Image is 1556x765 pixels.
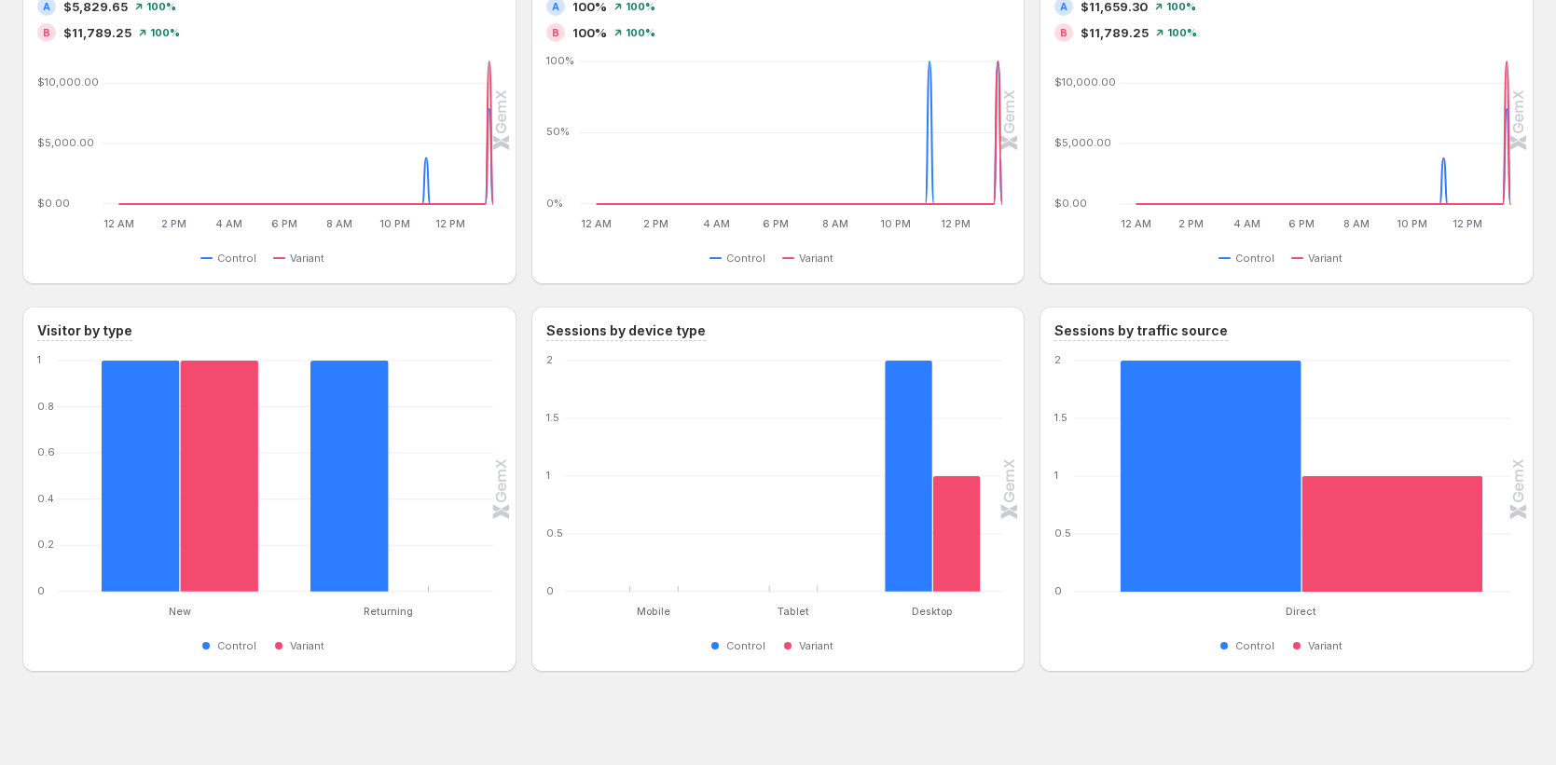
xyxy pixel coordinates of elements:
button: Control [709,247,773,269]
text: 0.4 [37,492,55,505]
rect: Variant 1 [1301,431,1482,592]
button: Control [1219,247,1282,269]
text: 1.5 [1054,411,1067,424]
text: 2 [546,353,553,366]
text: New [169,605,191,618]
span: $11,789.25 [1081,23,1149,42]
text: 0 [546,584,554,597]
text: 0.6 [37,445,55,458]
g: Desktop: Control 2,Variant 1 [862,361,1002,592]
text: 1 [37,353,41,366]
text: $5,000.00 [37,136,94,149]
g: Returning: Control 1,Variant 0 [284,361,493,592]
text: 6 PM [763,217,789,230]
text: 1 [1054,469,1058,482]
text: 10 PM [1397,217,1427,230]
text: 8 AM [326,217,352,230]
button: Control [1219,635,1282,657]
text: 12 AM [1121,217,1151,230]
g: Tablet: Control 0,Variant 0 [723,361,863,592]
rect: Control 1 [102,361,180,592]
text: 0.5 [1054,526,1071,540]
span: Variant [290,251,324,266]
button: Variant [782,247,841,269]
rect: Control 0 [606,546,654,592]
span: Control [726,638,765,653]
text: 6 PM [1289,217,1315,230]
text: 12 PM [941,217,971,230]
text: Returning [365,605,414,618]
text: 0.2 [37,538,54,551]
h2: A [552,1,559,12]
span: Control [217,251,256,266]
span: Control [726,251,765,266]
h2: B [43,27,50,38]
text: 2 PM [161,217,186,230]
rect: Variant 1 [180,361,258,592]
rect: Control 2 [885,361,932,592]
text: 6 PM [271,217,297,230]
button: Variant [1291,635,1350,657]
span: Variant [1308,638,1343,653]
text: 12 PM [435,217,465,230]
rect: Variant 0 [389,546,467,592]
text: $0.00 [37,197,70,210]
text: 10 PM [379,217,410,230]
text: 8 AM [822,217,848,230]
h2: B [552,27,559,38]
text: Direct [1287,605,1317,618]
button: Control [200,247,264,269]
g: Direct: Control 2,Variant 1 [1093,361,1511,592]
text: 8 AM [1344,217,1370,230]
text: 100% [546,54,574,67]
text: $5,000.00 [1054,136,1111,149]
button: Variant [782,635,841,657]
span: 100% [572,23,607,42]
span: Control [217,638,256,653]
button: Variant [273,635,332,657]
text: Desktop [912,605,953,618]
button: Control [709,635,773,657]
span: Control [1235,638,1274,653]
rect: Control 1 [310,361,389,592]
text: 0% [546,197,563,210]
text: 0 [1054,584,1062,597]
rect: Control 0 [746,546,793,592]
text: 0.5 [546,526,563,540]
span: 100% [1166,1,1196,12]
text: $10,000.00 [37,75,99,89]
text: 1.5 [546,411,559,424]
span: 100% [146,1,176,12]
h3: Visitor by type [37,321,132,340]
text: 2 [1054,353,1061,366]
rect: Variant 0 [654,546,701,592]
span: Variant [799,638,833,653]
span: 100% [150,27,180,38]
h3: Sessions by device type [546,321,706,340]
text: Mobile [637,605,670,618]
text: 50% [546,126,570,139]
text: 2 PM [1179,217,1205,230]
g: New: Control 1,Variant 1 [76,361,284,592]
span: Variant [290,638,324,653]
span: 100% [626,1,655,12]
h2: A [1060,1,1067,12]
span: Variant [1308,251,1343,266]
span: Variant [799,251,833,266]
text: 12 AM [581,217,612,230]
button: Variant [273,247,332,269]
text: $10,000.00 [1054,75,1116,89]
text: Tablet [778,605,809,618]
h3: Sessions by traffic source [1054,321,1228,340]
button: Control [200,635,264,657]
text: 12 PM [1453,217,1482,230]
span: Control [1235,251,1274,266]
text: 4 AM [216,217,243,230]
text: 4 AM [1233,217,1260,230]
g: Mobile: Control 0,Variant 0 [584,361,723,592]
span: $11,789.25 [63,23,131,42]
span: 100% [1167,27,1197,38]
text: 12 AM [103,217,134,230]
rect: Variant 1 [932,431,980,592]
h2: B [1060,27,1067,38]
